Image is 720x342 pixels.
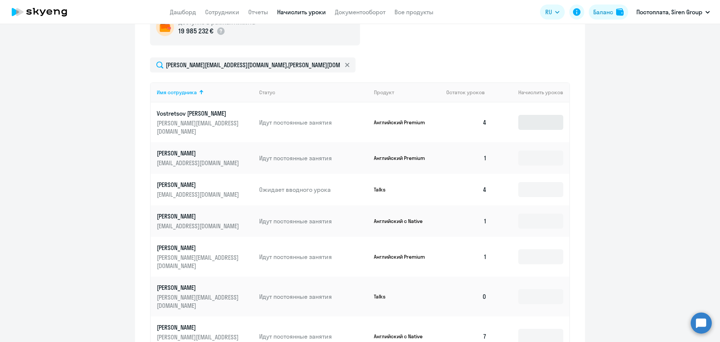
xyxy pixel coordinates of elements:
p: Идут постоянные занятия [259,332,368,340]
a: Vostretsov [PERSON_NAME][PERSON_NAME][EMAIL_ADDRESS][DOMAIN_NAME] [157,109,253,136]
p: [PERSON_NAME] [157,212,241,220]
p: Идут постоянные занятия [259,292,368,301]
td: 1 [440,142,493,174]
a: Отчеты [248,8,268,16]
div: Остаток уроков [446,89,493,96]
p: [PERSON_NAME][EMAIL_ADDRESS][DOMAIN_NAME] [157,293,241,310]
td: 4 [440,102,493,142]
p: Английский с Native [374,333,430,340]
a: [PERSON_NAME][EMAIL_ADDRESS][DOMAIN_NAME] [157,212,253,230]
button: Балансbalance [589,5,628,20]
button: RU [540,5,565,20]
a: Документооборот [335,8,385,16]
p: [PERSON_NAME][EMAIL_ADDRESS][DOMAIN_NAME] [157,253,241,270]
p: Английский с Native [374,218,430,224]
p: [EMAIL_ADDRESS][DOMAIN_NAME] [157,190,241,199]
td: 1 [440,237,493,277]
input: Поиск по имени, email, продукту или статусу [150,57,355,72]
p: [EMAIL_ADDRESS][DOMAIN_NAME] [157,159,241,167]
p: [PERSON_NAME] [157,323,241,331]
div: Имя сотрудника [157,89,197,96]
div: Статус [259,89,368,96]
div: Статус [259,89,275,96]
p: [PERSON_NAME] [157,244,241,252]
a: Начислить уроки [277,8,326,16]
a: Сотрудники [205,8,239,16]
p: Идут постоянные занятия [259,154,368,162]
p: [PERSON_NAME] [157,149,241,157]
div: Продукт [374,89,394,96]
img: balance [616,8,624,16]
p: Английский Premium [374,119,430,126]
th: Начислить уроков [493,82,569,102]
p: Идут постоянные занятия [259,253,368,261]
p: [PERSON_NAME] [157,283,241,292]
img: wallet-circle.png [156,18,174,36]
p: Английский Premium [374,155,430,161]
p: Идут постоянные занятия [259,217,368,225]
p: [PERSON_NAME][EMAIL_ADDRESS][DOMAIN_NAME] [157,119,241,136]
p: Постоплата, Siren Group [636,8,702,17]
p: Talks [374,293,430,300]
div: Продукт [374,89,441,96]
p: [EMAIL_ADDRESS][DOMAIN_NAME] [157,222,241,230]
a: [PERSON_NAME][PERSON_NAME][EMAIL_ADDRESS][DOMAIN_NAME] [157,244,253,270]
p: Vostretsov [PERSON_NAME] [157,109,241,118]
a: [PERSON_NAME][EMAIL_ADDRESS][DOMAIN_NAME] [157,181,253,199]
p: Ожидает вводного урока [259,185,368,194]
td: 4 [440,174,493,205]
td: 1 [440,205,493,237]
a: [PERSON_NAME][PERSON_NAME][EMAIL_ADDRESS][DOMAIN_NAME] [157,283,253,310]
p: Talks [374,186,430,193]
div: Баланс [593,8,613,17]
td: 0 [440,277,493,316]
p: 19 985 232 € [178,26,213,36]
span: RU [545,8,552,17]
p: [PERSON_NAME] [157,181,241,189]
p: Идут постоянные занятия [259,118,368,127]
p: Английский Premium [374,253,430,260]
a: [PERSON_NAME][EMAIL_ADDRESS][DOMAIN_NAME] [157,149,253,167]
span: Остаток уроков [446,89,485,96]
a: Все продукты [394,8,433,16]
a: Дашборд [170,8,196,16]
div: Имя сотрудника [157,89,253,96]
button: Постоплата, Siren Group [633,3,714,21]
